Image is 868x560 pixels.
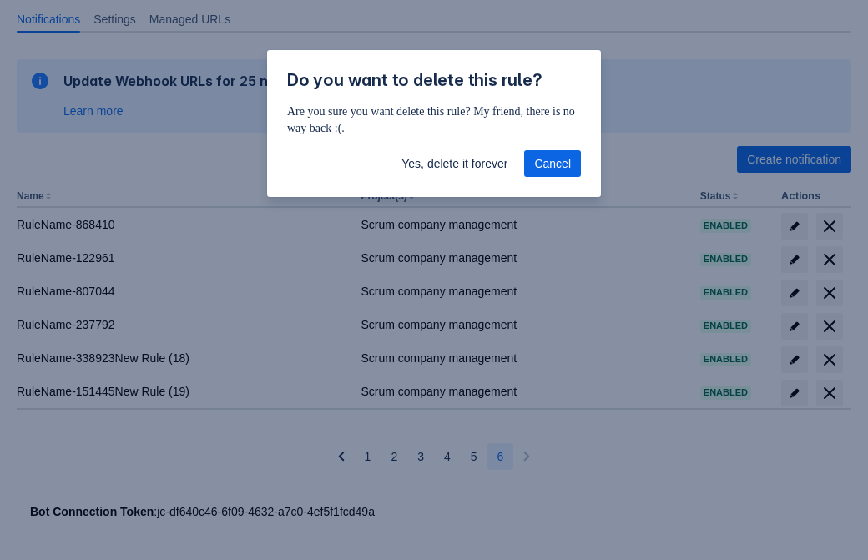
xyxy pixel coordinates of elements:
button: Cancel [524,150,581,177]
span: Cancel [534,150,571,177]
span: Do you want to delete this rule? [287,70,542,90]
button: Yes, delete it forever [391,150,517,177]
p: Are you sure you want delete this rule? My friend, there is no way back :(. [287,103,581,137]
span: Yes, delete it forever [401,150,507,177]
